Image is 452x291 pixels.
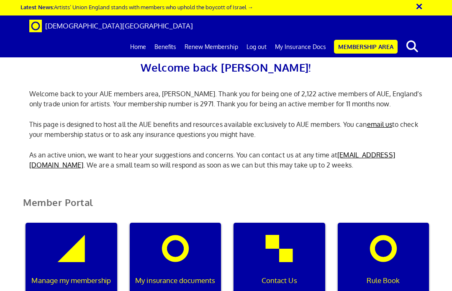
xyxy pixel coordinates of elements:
a: Home [126,36,150,57]
a: Log out [242,36,271,57]
a: Renew Membership [180,36,242,57]
a: Brand [DEMOGRAPHIC_DATA][GEOGRAPHIC_DATA] [23,15,199,36]
p: Welcome back to your AUE members area, [PERSON_NAME]. Thank you for being one of 2,122 active mem... [23,89,429,109]
a: email us [367,120,393,129]
p: This page is designed to host all the AUE benefits and resources available exclusively to AUE mem... [23,119,429,139]
a: My Insurance Docs [271,36,330,57]
a: Latest News:Artists’ Union England stands with members who uphold the boycott of Israel → [21,3,253,10]
a: Membership Area [334,40,398,54]
h2: Member Portal [17,197,435,218]
p: As an active union, we want to hear your suggestions and concerns. You can contact us at any time... [23,150,429,170]
a: [EMAIL_ADDRESS][DOMAIN_NAME] [29,151,395,169]
p: My insurance documents [134,275,216,286]
strong: Latest News: [21,3,54,10]
p: Contact Us [238,275,321,286]
span: [DEMOGRAPHIC_DATA][GEOGRAPHIC_DATA] [45,21,193,30]
p: Rule Book [342,275,424,286]
button: search [399,38,425,55]
p: Manage my membership [30,275,113,286]
h2: Welcome back [PERSON_NAME]! [23,59,429,76]
a: Benefits [150,36,180,57]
